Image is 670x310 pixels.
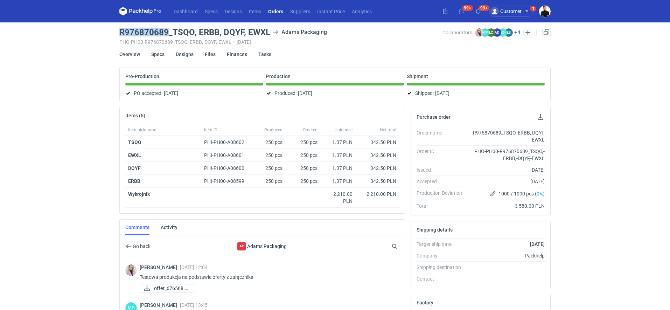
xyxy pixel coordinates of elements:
div: 2 210.00 PLN [323,191,353,205]
div: Adams Packaging [273,28,327,36]
div: 250 pcs [285,175,320,188]
div: 250 pcs [254,149,285,162]
div: R976870689_TSQO, ERBB, DQYF, EWXL [468,129,545,143]
div: Order ID [417,148,468,162]
div: [DATE] [468,178,545,185]
h2: Factory [417,300,433,305]
a: offer_676568.pdf [140,284,195,292]
span: offer_676568.pdf [154,284,189,292]
div: - [468,275,545,282]
button: 99+ [456,6,467,17]
div: 1.37 PLN [323,152,353,159]
span: [DATE] 12:04 [180,264,208,270]
span: [DATE] [164,89,178,97]
h2: Purchase order [417,114,451,120]
a: EWXL [128,152,141,158]
span: [DATE] 13:45 [180,302,208,308]
p: Production [266,74,291,79]
div: Issued [417,166,468,173]
div: PO accepted: [125,89,263,97]
div: 250 pcs [254,162,285,175]
a: DQYF [128,165,141,171]
a: Tasks [258,47,271,62]
span: [DATE] [298,89,312,97]
div: 3 580.00 PLN [468,202,545,209]
div: PHI-PH00-A08602 [204,139,251,146]
div: PHO-PH00-R976870689_TSQO,-ERBB,-DQYF,-EWXL [468,148,545,162]
button: Download PO [536,113,545,121]
a: Activity [161,220,177,235]
div: Adams Packaging [205,242,320,250]
div: Accepted [417,178,468,185]
div: 250 pcs [254,136,285,149]
span: [DATE] [435,89,449,97]
div: 342.50 PLN [358,165,396,172]
button: 99+ [473,6,484,17]
div: 342.50 PLN [358,152,396,159]
span: Produced [264,127,282,133]
div: PHI-PH00-A08599 [204,178,251,185]
a: Analytics [348,7,375,15]
div: PHI-PH00-A08600 [204,165,251,172]
a: Specs [151,47,165,62]
div: 1 [532,6,535,11]
span: [PERSON_NAME] [140,264,180,270]
div: Production Deviation [417,190,468,198]
span: Item ID [204,127,217,133]
div: 250 pcs [254,175,285,188]
a: Comments [125,220,149,235]
a: Designs [221,7,245,15]
p: Shipment [407,74,428,79]
div: 1.37 PLN [323,178,353,185]
a: Suppliers [287,7,314,15]
div: Produced: [266,89,404,97]
div: Klaudia Wiśniewska [125,264,137,276]
span: Item nickname [128,127,156,133]
img: Tomasz Kubiak [539,6,551,17]
div: Order name [417,129,468,143]
figcaption: MP [481,28,489,37]
div: 1.37 PLN [323,165,353,172]
a: Duplicate [542,28,551,36]
h2: Items (5) [125,113,145,118]
div: 250 pcs [285,136,320,149]
span: Unit price [335,127,353,133]
img: Klaudia Wiśniewska [475,28,483,37]
figcaption: ŁS [504,28,513,37]
figcaption: AP [237,242,246,250]
a: Instant Price [314,7,348,15]
div: 342.50 PLN [358,178,396,185]
a: Overview [119,47,140,62]
div: Packhelp [468,252,545,259]
div: 342.50 PLN [358,139,396,146]
button: Edit collaborators [523,28,532,37]
div: [DATE] [468,166,545,173]
div: Shipped: [407,89,545,97]
a: Specs [201,7,221,15]
input: Search [390,242,413,250]
strong: ERBB [128,178,140,184]
div: Shipping destination [417,264,468,271]
span: 0% [537,191,543,197]
div: PHI-PH00-A08601 [204,152,251,159]
strong: [DATE] [530,241,545,247]
a: TSQO [128,139,141,145]
div: PHO-PH00-R976870689_TSQO,-ERBB,-DQYF,-EWXL [DATE] [119,39,442,45]
p: Testowa produkcja na podstawie oferty z załącznika [140,273,393,281]
div: Total [417,202,468,209]
span: [PERSON_NAME] [140,302,180,308]
h2: Shipping details [417,227,453,233]
a: Dashboard [170,7,201,15]
span: • [233,39,235,45]
div: 1.37 PLN [323,139,353,146]
button: Edit production Deviation [489,190,497,198]
div: Contact [417,275,468,282]
a: Finances [227,47,247,62]
figcaption: AD [493,28,501,37]
button: +4 [514,29,521,36]
div: 250 pcs [285,162,320,175]
p: Pre-Production [125,74,159,79]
